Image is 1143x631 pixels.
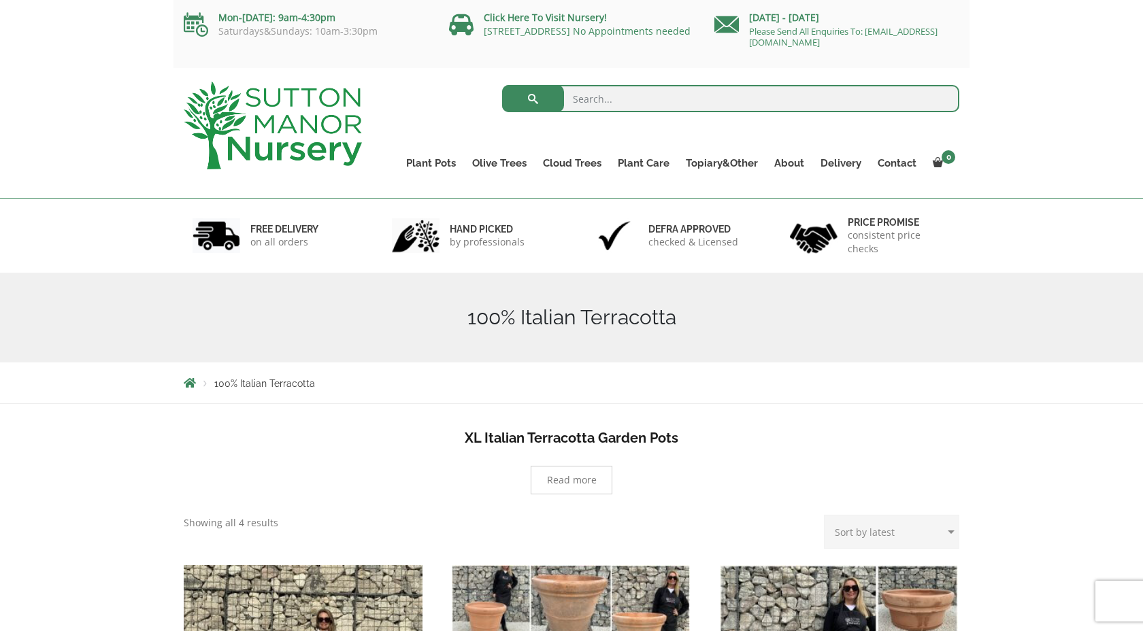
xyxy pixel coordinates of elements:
a: 0 [925,154,959,173]
img: 3.jpg [591,218,638,253]
b: XL Italian Terracotta Garden Pots [465,430,678,446]
span: 0 [942,150,955,164]
p: by professionals [450,235,525,249]
a: Delivery [812,154,869,173]
span: Read more [547,475,597,485]
p: Saturdays&Sundays: 10am-3:30pm [184,26,429,37]
a: Click Here To Visit Nursery! [484,11,607,24]
h6: Price promise [848,216,951,228]
h6: Defra approved [648,223,738,235]
p: consistent price checks [848,228,951,256]
a: Plant Pots [398,154,464,173]
p: Showing all 4 results [184,515,278,531]
p: on all orders [250,235,318,249]
img: 4.jpg [790,215,838,256]
a: Cloud Trees [535,154,610,173]
span: 100% Italian Terracotta [214,378,315,389]
a: Contact [869,154,925,173]
a: About [766,154,812,173]
img: 2.jpg [392,218,440,253]
p: checked & Licensed [648,235,738,249]
h1: 100% Italian Terracotta [184,305,959,330]
a: [STREET_ADDRESS] No Appointments needed [484,24,691,37]
p: Mon-[DATE]: 9am-4:30pm [184,10,429,26]
h6: FREE DELIVERY [250,223,318,235]
p: [DATE] - [DATE] [714,10,959,26]
input: Search... [502,85,960,112]
select: Shop order [824,515,959,549]
a: Plant Care [610,154,678,173]
a: Olive Trees [464,154,535,173]
img: logo [184,82,362,169]
img: 1.jpg [193,218,240,253]
h6: hand picked [450,223,525,235]
nav: Breadcrumbs [184,377,959,388]
a: Please Send All Enquiries To: [EMAIL_ADDRESS][DOMAIN_NAME] [749,25,938,48]
a: Topiary&Other [678,154,766,173]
